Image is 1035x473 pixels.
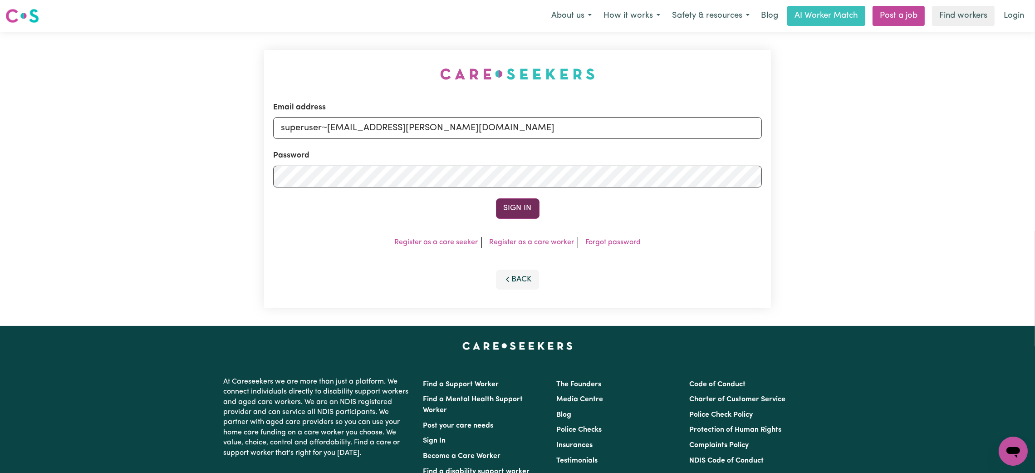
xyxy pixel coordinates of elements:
[556,396,603,403] a: Media Centre
[556,457,598,464] a: Testimonials
[932,6,995,26] a: Find workers
[689,457,764,464] a: NDIS Code of Conduct
[273,150,309,162] label: Password
[666,6,755,25] button: Safety & resources
[273,102,326,113] label: Email address
[496,270,540,290] button: Back
[556,426,602,434] a: Police Checks
[5,5,39,26] a: Careseekers logo
[394,239,478,246] a: Register as a care seeker
[556,381,601,388] a: The Founders
[5,8,39,24] img: Careseekers logo
[755,6,784,26] a: Blog
[489,239,574,246] a: Register as a care worker
[273,117,762,139] input: Email address
[689,411,753,419] a: Police Check Policy
[423,453,501,460] a: Become a Care Worker
[423,396,523,414] a: Find a Mental Health Support Worker
[689,396,785,403] a: Charter of Customer Service
[224,373,412,462] p: At Careseekers we are more than just a platform. We connect individuals directly to disability su...
[423,381,499,388] a: Find a Support Worker
[598,6,666,25] button: How it works
[585,239,641,246] a: Forgot password
[873,6,925,26] a: Post a job
[689,442,749,449] a: Complaints Policy
[556,411,571,419] a: Blog
[787,6,865,26] a: AI Worker Match
[496,198,540,218] button: Sign In
[689,426,781,434] a: Protection of Human Rights
[423,437,446,444] a: Sign In
[689,381,746,388] a: Code of Conduct
[545,6,598,25] button: About us
[998,6,1030,26] a: Login
[556,442,593,449] a: Insurances
[423,422,494,429] a: Post your care needs
[999,437,1028,466] iframe: Button to launch messaging window, conversation in progress
[462,342,573,350] a: Careseekers home page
